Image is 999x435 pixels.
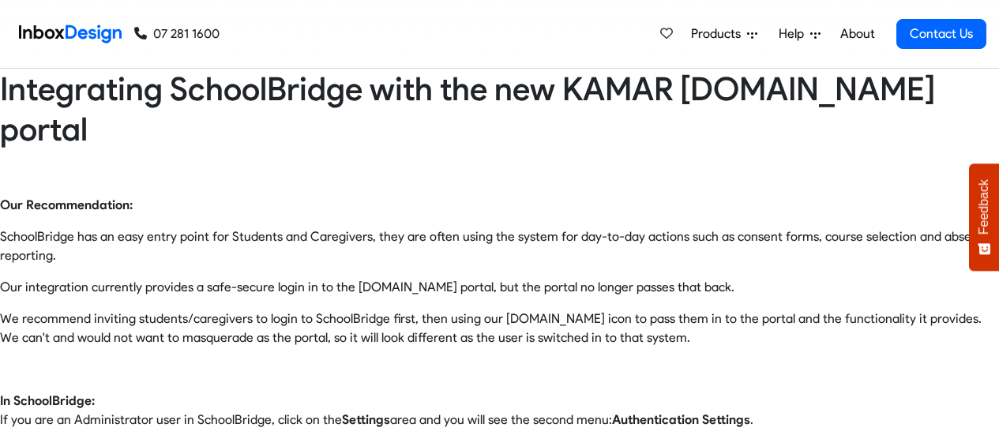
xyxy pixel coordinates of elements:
[612,412,750,427] strong: Authentication Settings
[969,163,999,271] button: Feedback - Show survey
[772,18,827,50] a: Help
[685,18,764,50] a: Products
[896,19,986,49] a: Contact Us
[691,24,747,43] span: Products
[836,18,879,50] a: About
[779,24,810,43] span: Help
[977,179,991,234] span: Feedback
[134,24,220,43] a: 07 281 1600
[342,412,390,427] strong: Settings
